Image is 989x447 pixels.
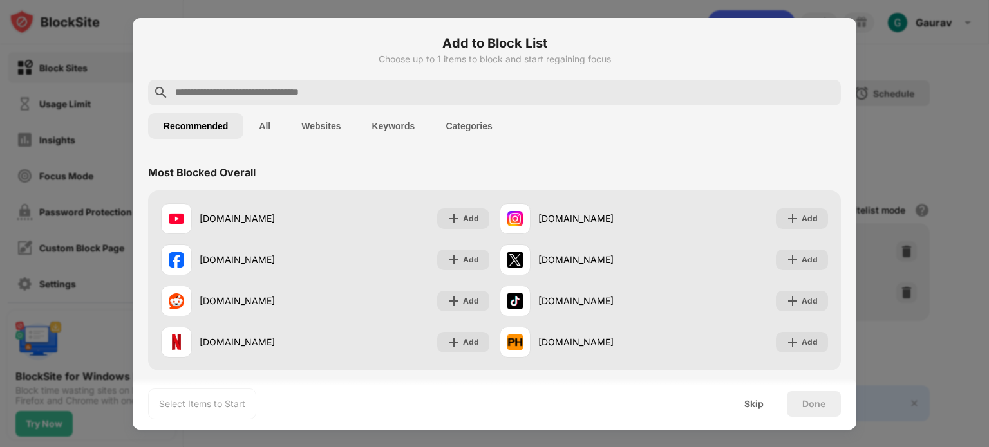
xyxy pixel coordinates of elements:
[463,336,479,349] div: Add
[507,293,523,309] img: favicons
[538,294,664,307] div: [DOMAIN_NAME]
[169,252,184,268] img: favicons
[148,113,243,139] button: Recommended
[153,85,169,100] img: search.svg
[538,253,664,266] div: [DOMAIN_NAME]
[802,399,825,409] div: Done
[159,397,245,410] div: Select Items to Start
[744,399,764,409] div: Skip
[148,166,256,179] div: Most Blocked Overall
[802,336,818,349] div: Add
[463,295,479,307] div: Add
[507,252,523,268] img: favicons
[243,113,286,139] button: All
[148,33,841,53] h6: Add to Block List
[802,253,818,266] div: Add
[430,113,507,139] button: Categories
[507,334,523,350] img: favicons
[148,54,841,64] div: Choose up to 1 items to block and start regaining focus
[286,113,356,139] button: Websites
[200,253,325,266] div: [DOMAIN_NAME]
[463,253,479,266] div: Add
[200,212,325,225] div: [DOMAIN_NAME]
[200,335,325,349] div: [DOMAIN_NAME]
[538,212,664,225] div: [DOMAIN_NAME]
[169,211,184,226] img: favicons
[463,212,479,225] div: Add
[356,113,430,139] button: Keywords
[802,295,818,307] div: Add
[538,335,664,349] div: [DOMAIN_NAME]
[507,211,523,226] img: favicons
[200,294,325,307] div: [DOMAIN_NAME]
[169,293,184,309] img: favicons
[802,212,818,225] div: Add
[169,334,184,350] img: favicons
